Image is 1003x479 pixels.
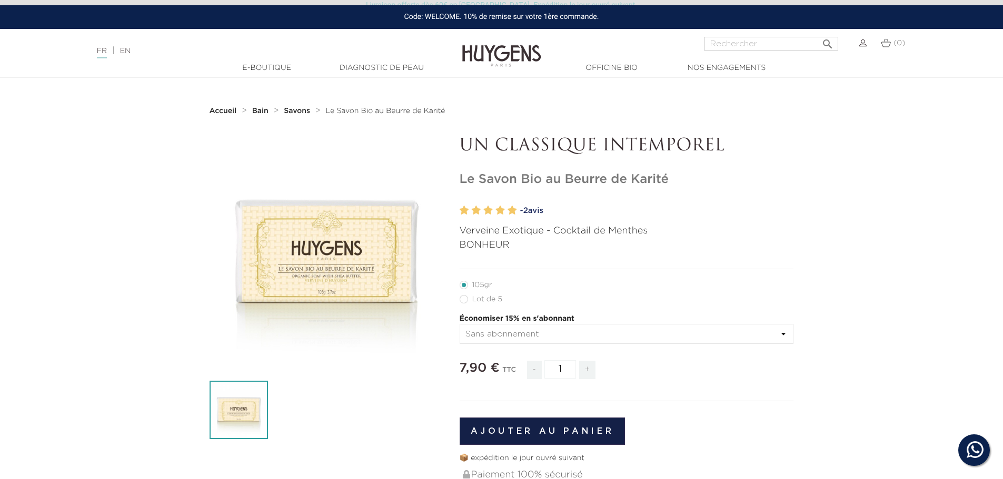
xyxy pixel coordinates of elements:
input: Quantité [544,360,576,379]
a: Bain [252,107,271,115]
a: E-Boutique [214,63,320,74]
strong: Accueil [210,107,237,115]
i:  [821,35,834,47]
div: TTC [502,359,516,387]
h1: Le Savon Bio au Beurre de Karité [460,172,794,187]
span: (0) [893,39,905,47]
label: 2 [471,203,481,218]
a: Nos engagements [674,63,779,74]
button:  [818,34,837,48]
button: Ajouter au panier [460,417,625,445]
span: + [579,361,596,379]
a: Le Savon Bio au Beurre de Karité [325,107,445,115]
div: | [92,45,410,57]
p: Économiser 15% en s'abonnant [460,313,794,324]
label: 3 [483,203,493,218]
a: Savons [284,107,313,115]
a: Officine Bio [559,63,664,74]
a: EN [120,47,131,55]
p: BONHEUR [460,238,794,252]
p: Verveine Exotique - Cocktail de Menthes [460,224,794,238]
span: 2 [523,207,528,215]
a: Accueil [210,107,239,115]
span: 7,90 € [460,362,500,374]
p: UN CLASSIQUE INTEMPOREL [460,136,794,156]
p: 📦 expédition le jour ouvré suivant [460,453,794,464]
a: -2avis [520,203,794,219]
label: Lot de 5 [460,295,515,303]
a: Diagnostic de peau [329,63,434,74]
span: - [527,361,542,379]
strong: Savons [284,107,310,115]
strong: Bain [252,107,269,115]
img: Huygens [462,28,541,68]
a: FR [97,47,107,58]
label: 5 [508,203,517,218]
img: Paiement 100% sécurisé [463,470,470,478]
label: 1 [460,203,469,218]
input: Rechercher [704,37,838,50]
label: 105gr [460,281,505,289]
label: 4 [495,203,505,218]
